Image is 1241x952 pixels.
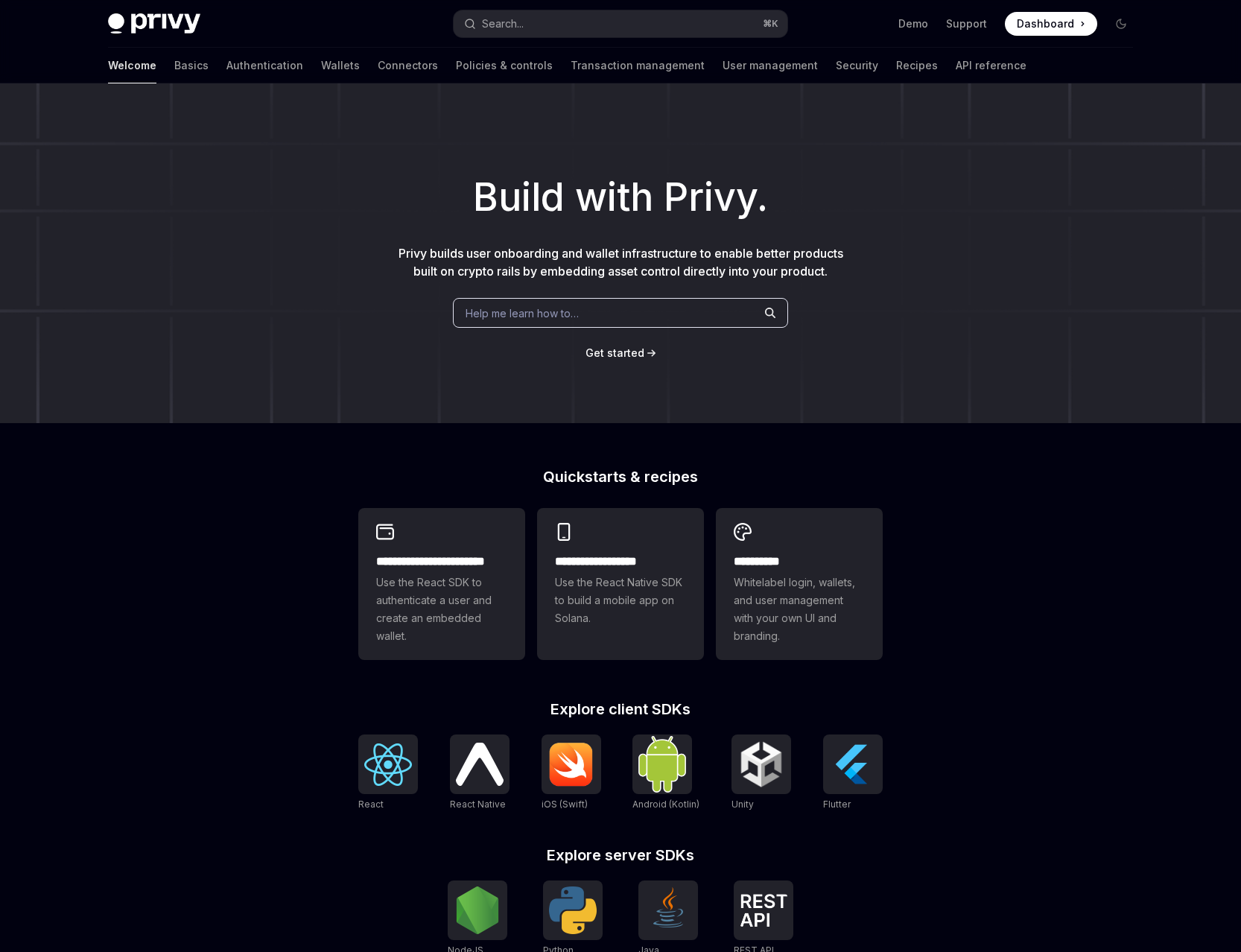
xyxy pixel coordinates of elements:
span: Use the React Native SDK to build a mobile app on Solana. [555,574,686,627]
a: iOS (Swift)iOS (Swift) [542,734,601,812]
a: **** *****Whitelabel login, wallets, and user management with your own UI and branding. [716,508,883,660]
a: Welcome [108,48,156,83]
span: Flutter [823,799,851,810]
img: React [364,743,412,786]
img: Java [644,886,692,934]
img: React Native [456,743,504,785]
button: Search...⌘K [454,10,787,37]
img: NodeJS [454,886,501,934]
a: User management [723,48,818,83]
button: Toggle dark mode [1109,12,1133,36]
a: Authentication [226,48,303,83]
a: Transaction management [571,48,705,83]
a: Android (Kotlin)Android (Kotlin) [632,734,699,812]
a: API reference [956,48,1026,83]
h2: Explore server SDKs [358,848,883,863]
span: Dashboard [1017,16,1074,31]
span: Get started [585,346,644,359]
a: Wallets [321,48,360,83]
img: Flutter [829,740,877,788]
h1: Build with Privy. [24,168,1217,226]
img: Unity [737,740,785,788]
span: React [358,799,384,810]
img: dark logo [108,13,200,34]
span: Help me learn how to… [466,305,579,321]
h2: Quickstarts & recipes [358,469,883,484]
span: Privy builds user onboarding and wallet infrastructure to enable better products built on crypto ... [399,246,843,279]
a: Get started [585,346,644,361]
span: Whitelabel login, wallets, and user management with your own UI and branding. [734,574,865,645]
a: Demo [898,16,928,31]
span: React Native [450,799,506,810]
h2: Explore client SDKs [358,702,883,717]
a: Recipes [896,48,938,83]
a: Support [946,16,987,31]
span: ⌘ K [763,18,778,30]
img: Android (Kotlin) [638,736,686,792]
a: Policies & controls [456,48,553,83]
img: iOS (Swift) [547,742,595,787]
a: Basics [174,48,209,83]
a: Dashboard [1005,12,1097,36]
span: Use the React SDK to authenticate a user and create an embedded wallet. [376,574,507,645]
a: FlutterFlutter [823,734,883,812]
span: Android (Kotlin) [632,799,699,810]
span: iOS (Swift) [542,799,588,810]
a: **** **** **** ***Use the React Native SDK to build a mobile app on Solana. [537,508,704,660]
a: Security [836,48,878,83]
a: React NativeReact Native [450,734,510,812]
a: UnityUnity [731,734,791,812]
img: REST API [740,894,787,927]
span: Unity [731,799,754,810]
div: Search... [482,15,524,33]
a: ReactReact [358,734,418,812]
img: Python [549,886,597,934]
a: Connectors [378,48,438,83]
